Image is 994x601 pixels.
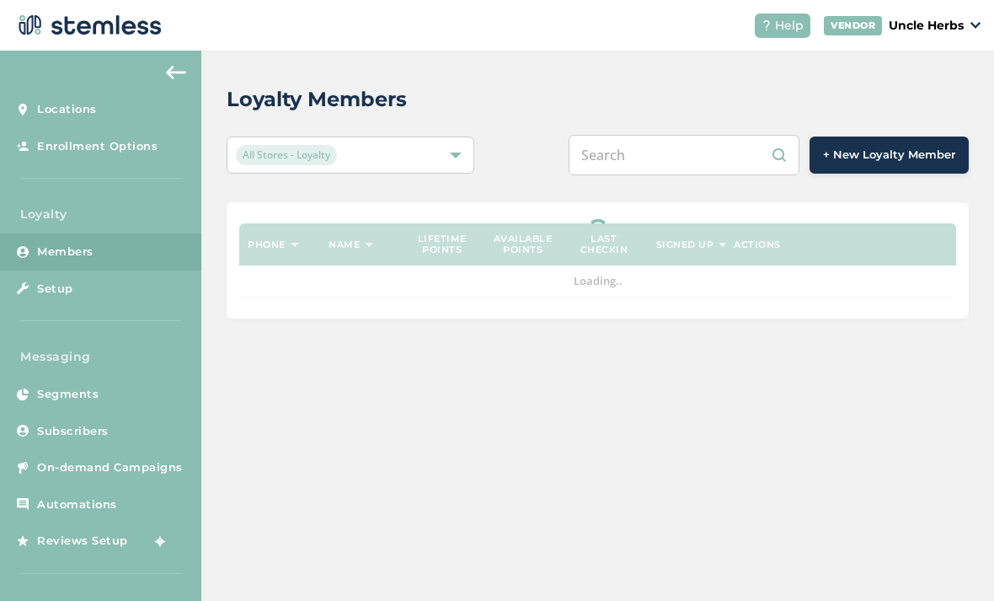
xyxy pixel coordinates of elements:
div: VENDOR [824,16,882,35]
span: Automations [37,496,117,513]
img: glitter-stars-b7820f95.gif [141,524,174,558]
span: Help [775,17,804,35]
span: + New Loyalty Member [823,147,955,164]
iframe: Chat Widget [910,520,994,601]
img: icon-arrow-back-accent-c549486e.svg [166,66,186,79]
span: Reviews Setup [37,533,128,550]
span: Enrollment Options [37,138,158,155]
button: + New Loyalty Member [810,137,969,174]
span: Locations [37,101,97,118]
h2: Loyalty Members [227,84,407,115]
span: On-demand Campaigns [37,459,183,476]
img: icon-help-white-03924b79.svg [762,20,772,30]
img: icon_down-arrow-small-66adaf34.svg [970,22,981,29]
span: Segments [37,386,99,403]
input: Search [569,135,799,175]
span: Subscribers [37,423,109,440]
span: Members [37,244,94,260]
span: Setup [37,281,73,298]
p: Uncle Herbs [889,17,964,35]
span: All Stores - Loyalty [236,145,337,165]
img: logo-dark-0685b13c.svg [13,8,162,42]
